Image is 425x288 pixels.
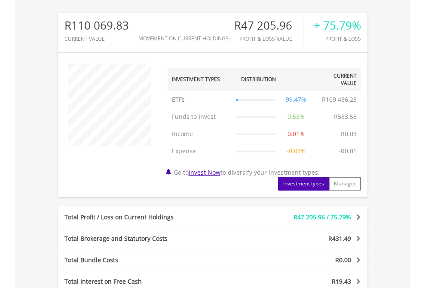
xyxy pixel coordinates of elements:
th: Current Value [312,68,361,91]
td: -R0.01 [334,142,361,160]
div: R47 205.96 [234,19,303,32]
span: R47 205.96 / 75.79% [294,213,351,221]
td: Expense [168,142,232,160]
div: Total Profit / Loss on Current Holdings [58,213,238,221]
div: Total Interest on Free Cash [58,277,238,286]
div: Profit & Loss Value [234,36,303,42]
div: CURRENT VALUE [64,36,129,42]
td: ETFs [168,91,232,108]
button: Investment types [278,177,329,191]
td: -0.01% [280,142,312,160]
td: Funds to Invest [168,108,232,125]
div: Distribution [241,76,276,83]
td: R583.58 [330,108,361,125]
div: Go to to diversify your investment types. [161,59,367,191]
span: R0.00 [335,256,351,264]
div: Total Bundle Costs [58,256,238,264]
div: Movement on Current Holdings: [138,36,230,41]
th: Investment Types [168,68,232,91]
td: 0.01% [280,125,312,142]
div: + 75.79% [314,19,361,32]
div: Total Brokerage and Statutory Costs [58,234,238,243]
a: Invest Now [189,168,220,176]
div: Profit & Loss [314,36,361,42]
td: 99.47% [280,91,312,108]
button: Manager [329,177,361,191]
td: R0.03 [336,125,361,142]
td: Income [168,125,232,142]
span: R431.49 [328,234,351,243]
td: R109 486.23 [318,91,361,108]
div: R110 069.83 [64,19,129,32]
td: 0.53% [280,108,312,125]
span: R19.43 [332,277,351,285]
